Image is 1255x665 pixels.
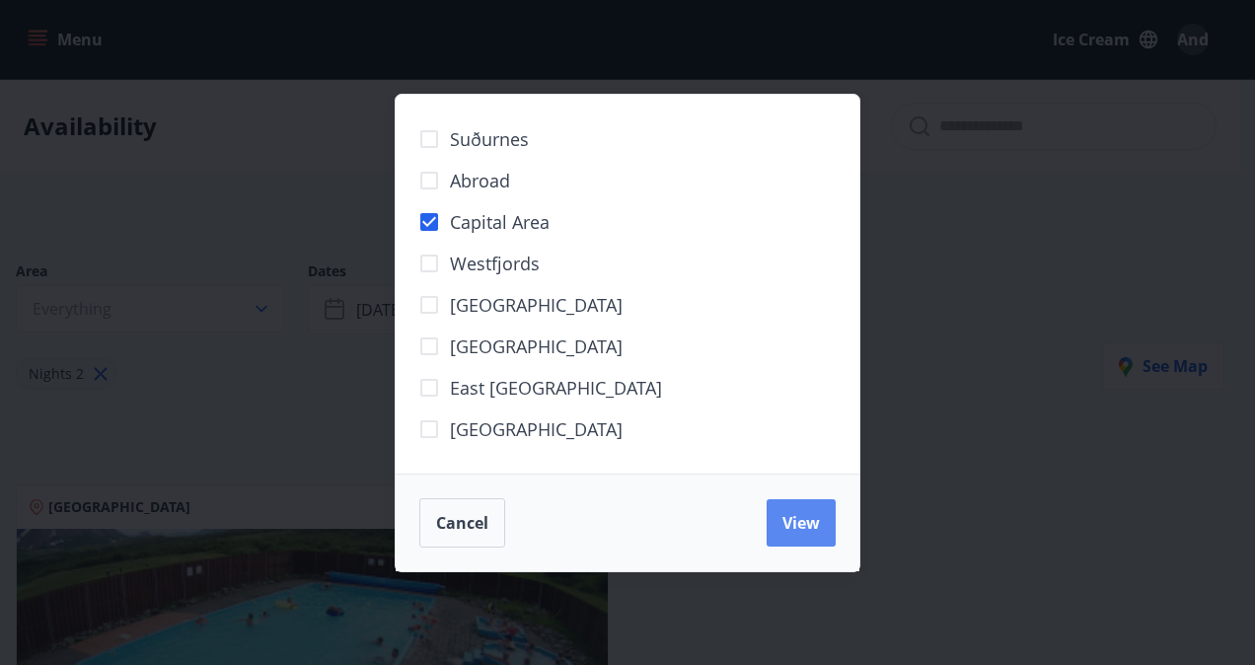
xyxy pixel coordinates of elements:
[450,168,510,193] span: Abroad
[450,126,529,152] span: Suðurnes
[782,512,820,534] span: View
[450,333,623,359] span: [GEOGRAPHIC_DATA]
[767,499,836,547] button: View
[450,209,550,235] span: Capital area
[450,292,623,318] span: [GEOGRAPHIC_DATA]
[419,498,505,548] button: Cancel
[450,375,662,401] span: East [GEOGRAPHIC_DATA]
[450,416,623,442] span: [GEOGRAPHIC_DATA]
[450,251,540,276] span: Westfjords
[436,512,488,534] span: Cancel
